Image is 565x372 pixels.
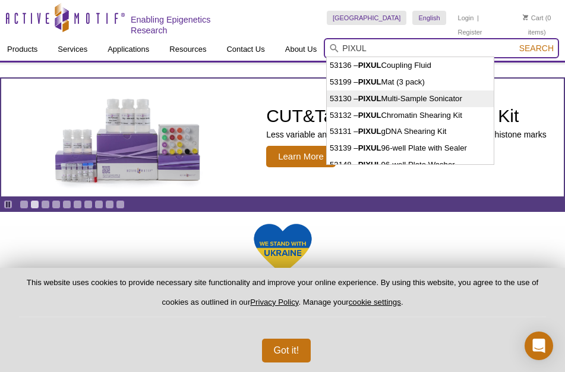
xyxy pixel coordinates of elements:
[253,223,313,276] img: We Stand With Ukraine
[131,14,243,36] h2: Enabling Epigenetics Research
[327,157,494,173] li: 53148 – 96-well Plate Washer
[1,79,564,196] a: CUT&Tag-IT Express Assay Kit CUT&Tag-IT®Express Assay Kit Less variable and higher-throughput gen...
[327,123,494,140] li: 53131 – gDNA Shearing Kit
[250,298,298,307] a: Privacy Policy
[358,94,381,103] strong: PIXUL
[62,200,71,209] a: Go to slide 5
[358,127,381,136] strong: PIXUL
[519,43,554,53] span: Search
[73,200,82,209] a: Go to slide 6
[358,111,381,120] strong: PIXUL
[358,61,381,70] strong: PIXUL
[327,57,494,74] li: 53136 – Coupling Fluid
[266,107,547,125] h2: CUT&Tag-IT Express Assay Kit
[30,200,39,209] a: Go to slide 2
[19,277,546,317] p: This website uses cookies to provide necessary site functionality and improve your online experie...
[358,160,381,169] strong: PIXUL
[327,107,494,124] li: 53132 – Chromatin Shearing Kit
[219,38,272,61] a: Contact Us
[477,11,479,25] li: |
[162,38,213,61] a: Resources
[327,74,494,90] li: 53199 – Mat (3 pack)
[262,339,311,362] button: Got it!
[1,79,564,196] article: CUT&Tag-IT Express Assay Kit
[516,43,557,54] button: Search
[116,200,125,209] a: Go to slide 10
[458,28,482,36] a: Register
[30,72,226,203] img: CUT&Tag-IT Express Assay Kit
[100,38,156,61] a: Applications
[105,200,114,209] a: Go to slide 9
[525,332,553,360] div: Open Intercom Messenger
[324,38,559,58] input: Keyword, Cat. No.
[52,200,61,209] a: Go to slide 4
[266,146,336,167] span: Learn More
[50,38,94,61] a: Services
[523,14,544,22] a: Cart
[266,129,547,140] p: Less variable and higher-throughput genome-wide profiling of histone marks
[358,77,381,86] strong: PIXUL
[358,143,381,152] strong: PIXUL
[412,11,446,25] a: English
[349,298,401,307] button: cookie settings
[84,200,93,209] a: Go to slide 7
[327,90,494,107] li: 53130 – Multi-Sample Sonicator
[4,200,12,209] a: Toggle autoplay
[41,200,50,209] a: Go to slide 3
[523,14,528,20] img: Your Cart
[94,200,103,209] a: Go to slide 8
[20,200,29,209] a: Go to slide 1
[515,11,559,39] li: (0 items)
[458,14,474,22] a: Login
[327,11,407,25] a: [GEOGRAPHIC_DATA]
[278,38,324,61] a: About Us
[327,140,494,157] li: 53139 – 96-well Plate with Sealer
